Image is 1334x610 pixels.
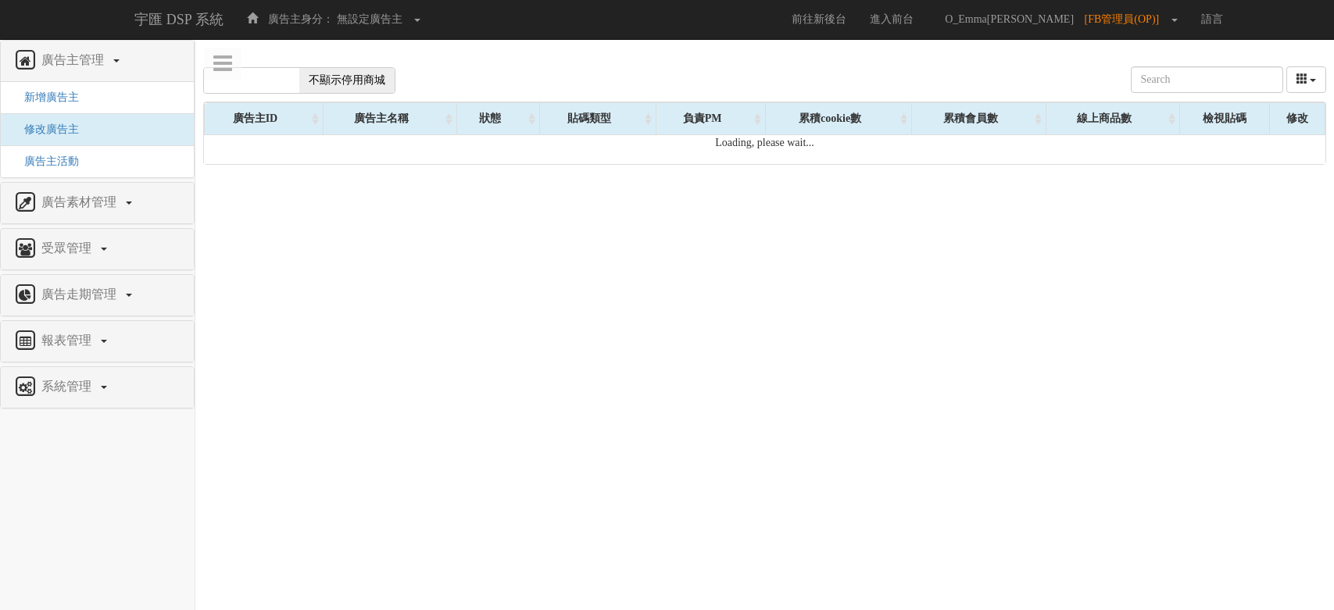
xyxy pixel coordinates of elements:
div: 廣告主ID [205,103,323,134]
div: 線上商品數 [1046,103,1179,134]
span: 廣告走期管理 [38,287,124,301]
div: 負責PM [656,103,765,134]
span: 廣告素材管理 [38,195,124,209]
a: 受眾管理 [13,237,182,262]
span: 廣告主身分： [268,13,334,25]
span: 廣告主管理 [38,53,112,66]
span: 無設定廣告主 [337,13,402,25]
a: 廣告主管理 [13,48,182,73]
a: 系統管理 [13,375,182,400]
span: 不顯示停用商城 [299,68,395,93]
span: 系統管理 [38,380,99,393]
a: 廣告主活動 [13,155,79,167]
div: 檢視貼碼 [1180,103,1269,134]
div: Columns [1286,66,1327,93]
a: 修改廣告主 [13,123,79,135]
a: 新增廣告主 [13,91,79,103]
input: Search [1131,66,1283,93]
span: O_Emma[PERSON_NAME] [937,13,1082,25]
div: 貼碼類型 [540,103,656,134]
div: 修改 [1270,103,1325,134]
span: 報表管理 [38,334,99,347]
div: Loading, please wait... [204,135,1325,164]
button: columns [1286,66,1327,93]
div: 累積cookie數 [766,103,911,134]
div: 累積會員數 [912,103,1045,134]
a: 廣告走期管理 [13,283,182,308]
div: 廣告主名稱 [324,103,456,134]
a: 廣告素材管理 [13,191,182,216]
div: 狀態 [457,103,538,134]
span: [FB管理員(OP)] [1085,13,1168,25]
span: 受眾管理 [38,241,99,255]
a: 報表管理 [13,329,182,354]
